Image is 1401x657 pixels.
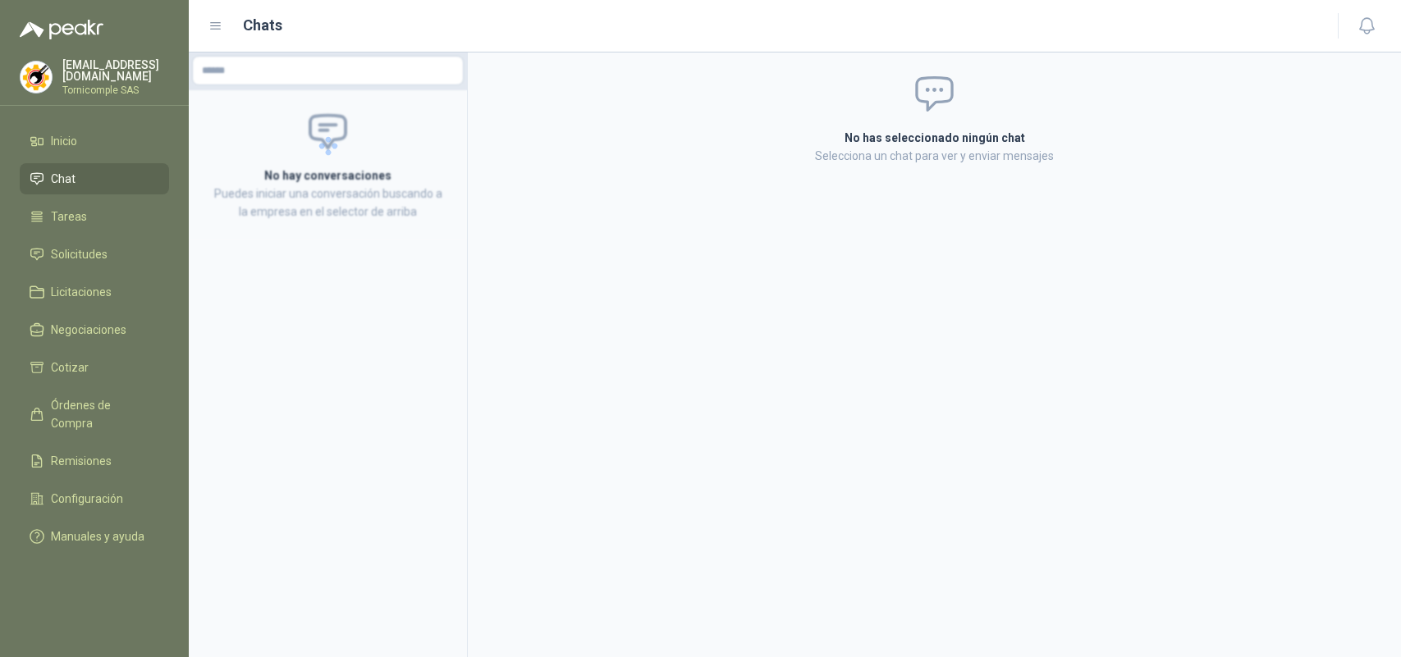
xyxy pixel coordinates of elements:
[51,490,123,508] span: Configuración
[243,14,282,37] h1: Chats
[51,452,112,470] span: Remisiones
[62,59,169,82] p: [EMAIL_ADDRESS][DOMAIN_NAME]
[648,147,1221,165] p: Selecciona un chat para ver y enviar mensajes
[20,483,169,514] a: Configuración
[51,245,108,263] span: Solicitudes
[51,527,144,545] span: Manuales y ayuda
[51,208,87,226] span: Tareas
[20,163,169,194] a: Chat
[62,85,169,95] p: Tornicomple SAS
[51,358,89,376] span: Cotizar
[648,129,1221,147] h2: No has seleccionado ningún chat
[51,283,112,301] span: Licitaciones
[20,276,169,308] a: Licitaciones
[20,20,103,39] img: Logo peakr
[21,62,52,93] img: Company Logo
[20,521,169,552] a: Manuales y ayuda
[20,314,169,345] a: Negociaciones
[20,352,169,383] a: Cotizar
[20,445,169,477] a: Remisiones
[20,239,169,270] a: Solicitudes
[51,321,126,339] span: Negociaciones
[20,201,169,232] a: Tareas
[51,132,77,150] span: Inicio
[51,170,76,188] span: Chat
[20,125,169,157] a: Inicio
[20,390,169,439] a: Órdenes de Compra
[51,396,153,432] span: Órdenes de Compra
